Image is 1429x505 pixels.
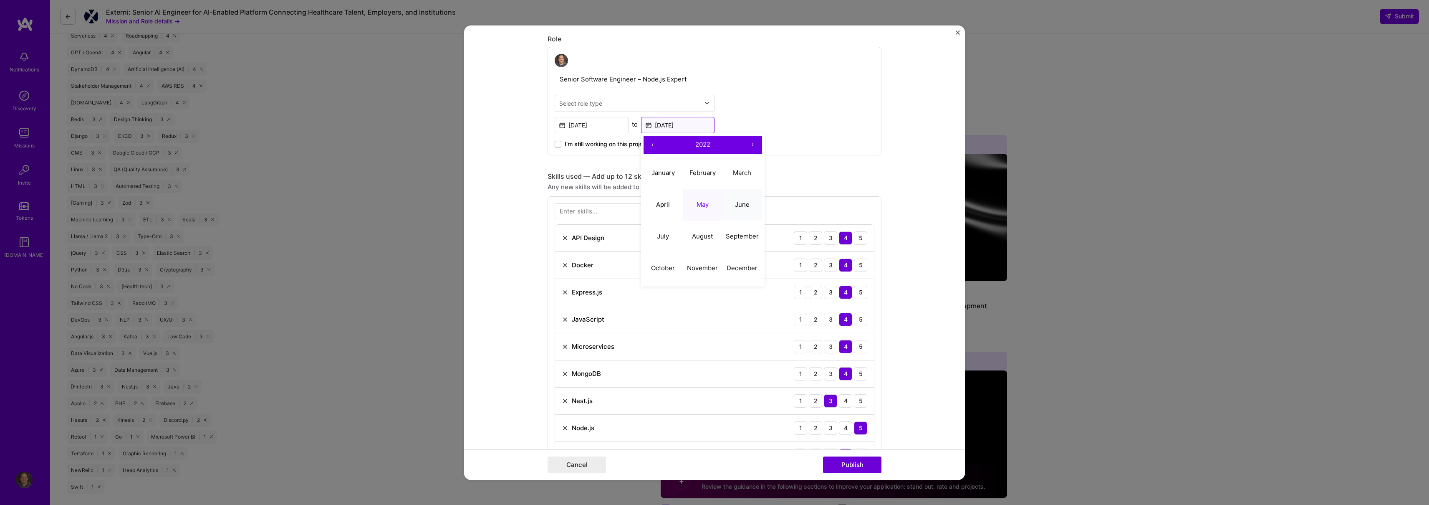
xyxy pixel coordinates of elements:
div: 5 [854,258,867,272]
div: 4 [839,394,852,407]
button: April 2022 [644,189,683,221]
div: 2 [809,231,822,244]
div: 5 [854,312,867,326]
div: 3 [824,285,837,299]
input: Date [641,117,715,133]
abbr: September 2022 [726,232,759,240]
span: 2022 [695,140,710,148]
button: August 2022 [683,221,722,252]
div: 3 [824,394,837,407]
button: › [744,135,762,154]
img: Remove [562,289,568,295]
div: 1 [794,421,807,434]
div: 5 [854,231,867,244]
button: Cancel [548,457,606,473]
img: drop icon [704,101,709,106]
abbr: January 2022 [651,169,675,177]
div: 2 [809,421,822,434]
div: 4 [839,231,852,244]
div: Select role type [559,99,602,107]
div: 1 [794,394,807,407]
div: 2 [809,285,822,299]
div: Microservices [572,342,614,351]
div: 4 [839,258,852,272]
div: 1 [794,448,807,462]
div: 5 [854,421,867,434]
div: 2 [809,367,822,380]
img: Remove [562,343,568,350]
div: 4 [839,312,852,326]
input: Date [555,117,629,133]
div: 2 [809,394,822,407]
img: Remove [562,261,568,268]
div: to [632,119,638,128]
button: Publish [823,457,881,473]
div: 1 [794,367,807,380]
abbr: April 2022 [656,200,670,208]
button: November 2022 [683,252,722,284]
button: July 2022 [644,221,683,252]
div: 5 [854,448,867,462]
div: Nest.js [572,396,593,405]
div: API Design [572,233,604,242]
span: I’m still working on this project [565,140,648,148]
abbr: December 2022 [727,264,757,272]
div: 3 [824,231,837,244]
div: 5 [854,394,867,407]
div: Any new skills will be added to your profile. [548,182,881,191]
div: 2 [809,448,822,462]
div: 3 [824,258,837,272]
button: March 2022 [722,157,762,189]
div: 3 [824,312,837,326]
img: Remove [562,316,568,322]
div: 1 [794,340,807,353]
div: 1 [794,312,807,326]
button: June 2022 [722,189,762,221]
abbr: June 2022 [735,200,750,208]
div: 4 [839,367,852,380]
div: MongoDB [572,369,601,378]
div: 3 [824,367,837,380]
button: Close [956,30,960,39]
abbr: November 2022 [687,264,718,272]
div: Express.js [572,288,602,297]
div: Node.js [572,424,594,432]
div: JavaScript [572,315,604,324]
div: 4 [839,421,852,434]
div: 5 [854,285,867,299]
div: 3 [824,340,837,353]
div: 1 [794,285,807,299]
button: September 2022 [722,221,762,252]
img: Remove [562,397,568,404]
div: 2 [809,312,822,326]
abbr: August 2022 [692,232,713,240]
button: February 2022 [683,157,722,189]
img: Remove [562,234,568,241]
input: Role Name [555,70,714,88]
div: 1 [794,258,807,272]
abbr: July 2022 [657,232,669,240]
div: 4 [839,285,852,299]
div: 4 [839,448,852,462]
button: 2022 [662,135,744,154]
div: Role [548,34,881,43]
div: Docker [572,261,593,269]
button: May 2022 [683,189,722,221]
abbr: May 2022 [697,200,709,208]
div: 2 [809,258,822,272]
img: Remove [562,424,568,431]
button: January 2022 [644,157,683,189]
div: 3 [824,421,837,434]
div: 5 [854,367,867,380]
button: October 2022 [644,252,683,284]
div: 1 [794,231,807,244]
div: 4 [839,340,852,353]
div: 5 [854,340,867,353]
div: Skills used — Add up to 12 skills [548,172,881,180]
div: Enter skills... [560,207,597,216]
div: 3 [824,448,837,462]
img: Remove [562,370,568,377]
div: 2 [809,340,822,353]
abbr: October 2022 [651,264,675,272]
abbr: February 2022 [689,169,716,177]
